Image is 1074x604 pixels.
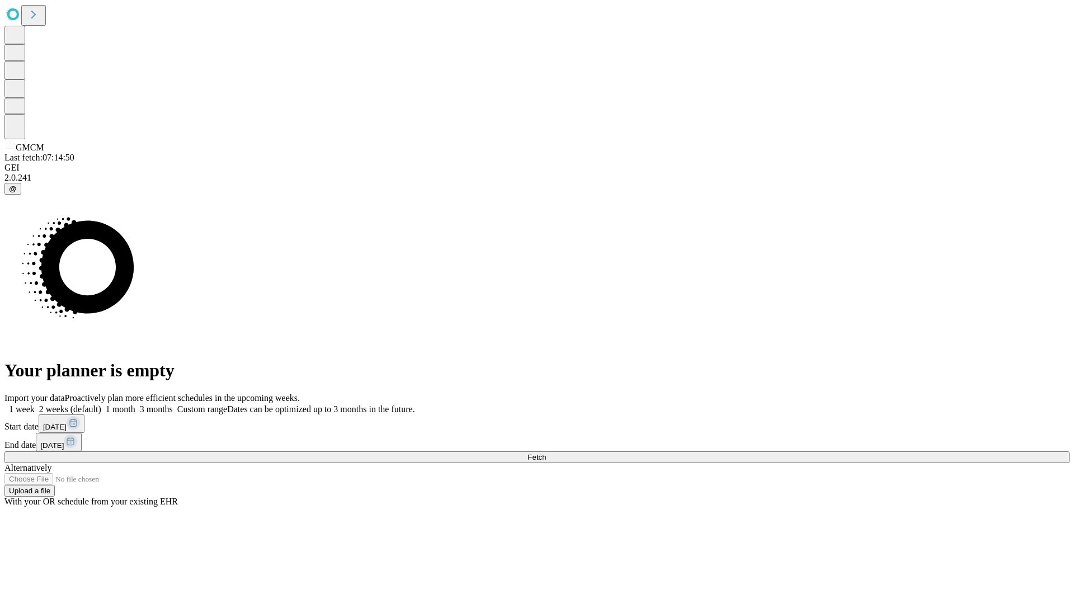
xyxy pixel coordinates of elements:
[39,404,101,414] span: 2 weeks (default)
[43,423,67,431] span: [DATE]
[4,414,1070,433] div: Start date
[4,163,1070,173] div: GEI
[9,404,35,414] span: 1 week
[39,414,84,433] button: [DATE]
[4,360,1070,381] h1: Your planner is empty
[4,451,1070,463] button: Fetch
[106,404,135,414] span: 1 month
[140,404,173,414] span: 3 months
[4,485,55,497] button: Upload a file
[4,393,65,403] span: Import your data
[9,185,17,193] span: @
[65,393,300,403] span: Proactively plan more efficient schedules in the upcoming weeks.
[527,453,546,461] span: Fetch
[4,497,178,506] span: With your OR schedule from your existing EHR
[36,433,82,451] button: [DATE]
[16,143,44,152] span: GMCM
[4,183,21,195] button: @
[177,404,227,414] span: Custom range
[4,173,1070,183] div: 2.0.241
[4,463,51,473] span: Alternatively
[40,441,64,450] span: [DATE]
[4,433,1070,451] div: End date
[227,404,414,414] span: Dates can be optimized up to 3 months in the future.
[4,153,74,162] span: Last fetch: 07:14:50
